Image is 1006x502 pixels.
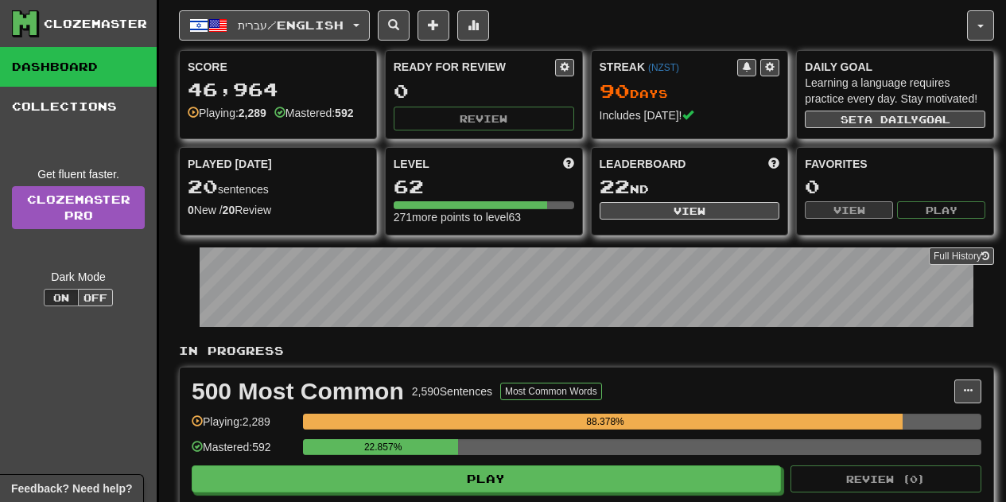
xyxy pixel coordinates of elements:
[188,177,368,197] div: sentences
[78,289,113,306] button: Off
[394,156,429,172] span: Level
[600,156,686,172] span: Leaderboard
[648,62,679,73] a: (NZST)
[600,59,738,75] div: Streak
[188,175,218,197] span: 20
[192,465,781,492] button: Play
[239,107,266,119] strong: 2,289
[563,156,574,172] span: Score more points to level up
[188,202,368,218] div: New / Review
[600,175,630,197] span: 22
[805,156,985,172] div: Favorites
[500,383,602,400] button: Most Common Words
[600,107,780,123] div: Includes [DATE]!
[274,105,354,121] div: Mastered:
[394,81,574,101] div: 0
[12,186,145,229] a: ClozemasterPro
[457,10,489,41] button: More stats
[188,80,368,99] div: 46,964
[192,379,404,403] div: 500 Most Common
[188,105,266,121] div: Playing:
[805,177,985,197] div: 0
[600,177,780,197] div: nd
[12,166,145,182] div: Get fluent faster.
[790,465,981,492] button: Review (0)
[12,269,145,285] div: Dark Mode
[394,59,555,75] div: Ready for Review
[768,156,779,172] span: This week in points, UTC
[188,156,272,172] span: Played [DATE]
[308,414,903,430] div: 88.378%
[179,343,994,359] p: In Progress
[805,75,985,107] div: Learning a language requires practice every day. Stay motivated!
[864,114,919,125] span: a daily
[44,16,147,32] div: Clozemaster
[192,439,295,465] div: Mastered: 592
[805,59,985,75] div: Daily Goal
[308,439,458,455] div: 22.857%
[188,204,194,216] strong: 0
[929,247,994,265] button: Full History
[805,201,893,219] button: View
[179,10,370,41] button: עברית/English
[600,80,630,102] span: 90
[418,10,449,41] button: Add sentence to collection
[600,202,780,220] button: View
[897,201,985,219] button: Play
[394,209,574,225] div: 271 more points to level 63
[412,383,492,399] div: 2,590 Sentences
[192,414,295,440] div: Playing: 2,289
[238,18,344,32] span: עברית / English
[394,107,574,130] button: Review
[378,10,410,41] button: Search sentences
[44,289,79,306] button: On
[805,111,985,128] button: Seta dailygoal
[223,204,235,216] strong: 20
[335,107,353,119] strong: 592
[11,481,132,496] span: Open feedback widget
[188,59,368,75] div: Score
[600,81,780,102] div: Day s
[394,177,574,197] div: 62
